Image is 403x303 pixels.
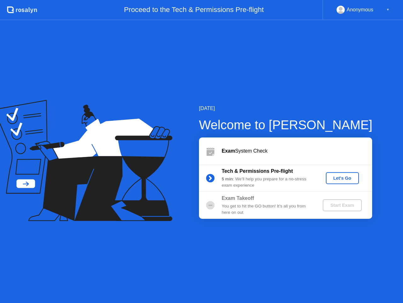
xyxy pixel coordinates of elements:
[222,195,254,201] b: Exam Takeoff
[222,147,372,155] div: System Check
[222,177,233,181] b: 5 min
[386,6,389,14] div: ▼
[222,203,312,216] div: You get to hit the GO button! It’s all you from here on out
[222,176,312,189] div: : We’ll help you prepare for a no-stress exam experience
[222,168,293,174] b: Tech & Permissions Pre-flight
[325,203,359,208] div: Start Exam
[323,199,361,211] button: Start Exam
[222,148,235,154] b: Exam
[199,105,372,112] div: [DATE]
[328,176,356,181] div: Let's Go
[199,115,372,134] div: Welcome to [PERSON_NAME]
[347,6,373,14] div: Anonymous
[326,172,359,184] button: Let's Go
